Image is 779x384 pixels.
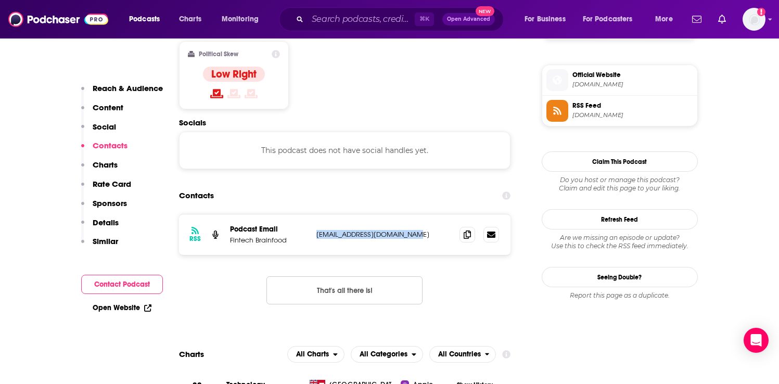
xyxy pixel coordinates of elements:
[743,8,765,31] img: User Profile
[287,346,344,363] h2: Platforms
[415,12,434,26] span: ⌘ K
[542,291,698,300] div: Report this page as a duplicate.
[179,186,214,206] h2: Contacts
[8,9,108,29] img: Podchaser - Follow, Share and Rate Podcasts
[542,176,698,193] div: Claim and edit this page to your liking.
[93,236,118,246] p: Similar
[81,217,119,237] button: Details
[442,13,495,25] button: Open AdvancedNew
[230,236,308,245] p: Fintech Brainfood
[296,351,329,358] span: All Charts
[447,17,490,22] span: Open Advanced
[572,81,693,88] span: tokenized.simplecast.com
[214,11,272,28] button: open menu
[122,11,173,28] button: open menu
[81,198,127,217] button: Sponsors
[576,11,648,28] button: open menu
[172,11,208,28] a: Charts
[81,122,116,141] button: Social
[93,83,163,93] p: Reach & Audience
[744,328,769,353] div: Open Intercom Messenger
[93,303,151,312] a: Open Website
[572,111,693,119] span: feeds.simplecast.com
[429,346,496,363] h2: Countries
[81,236,118,255] button: Similar
[199,50,238,58] h2: Political Skew
[93,217,119,227] p: Details
[546,69,693,91] a: Official Website[DOMAIN_NAME]
[476,6,494,16] span: New
[542,234,698,250] div: Are we missing an episode or update? Use this to check the RSS feed immediately.
[572,101,693,110] span: RSS Feed
[351,346,423,363] h2: Categories
[542,267,698,287] a: Seeing Double?
[316,230,452,239] p: [EMAIL_ADDRESS][DOMAIN_NAME]
[93,198,127,208] p: Sponsors
[525,12,566,27] span: For Business
[360,351,407,358] span: All Categories
[179,132,511,169] div: This podcast does not have social handles yet.
[289,7,514,31] div: Search podcasts, credits, & more...
[81,103,123,122] button: Content
[438,351,481,358] span: All Countries
[93,179,131,189] p: Rate Card
[308,11,415,28] input: Search podcasts, credits, & more...
[93,122,116,132] p: Social
[81,140,127,160] button: Contacts
[266,276,423,304] button: Nothing here.
[230,225,308,234] p: Podcast Email
[93,140,127,150] p: Contacts
[222,12,259,27] span: Monitoring
[81,275,163,294] button: Contact Podcast
[129,12,160,27] span: Podcasts
[743,8,765,31] button: Show profile menu
[648,11,686,28] button: open menu
[93,160,118,170] p: Charts
[688,10,706,28] a: Show notifications dropdown
[542,209,698,229] button: Refresh Feed
[546,100,693,122] a: RSS Feed[DOMAIN_NAME]
[714,10,730,28] a: Show notifications dropdown
[189,235,201,243] h3: RSS
[572,70,693,80] span: Official Website
[81,83,163,103] button: Reach & Audience
[179,12,201,27] span: Charts
[179,118,511,127] h2: Socials
[93,103,123,112] p: Content
[81,179,131,198] button: Rate Card
[351,346,423,363] button: open menu
[517,11,579,28] button: open menu
[757,8,765,16] svg: Add a profile image
[743,8,765,31] span: Logged in as ellerylsmith123
[429,346,496,363] button: open menu
[542,151,698,172] button: Claim This Podcast
[211,68,257,81] h4: Low Right
[81,160,118,179] button: Charts
[287,346,344,363] button: open menu
[583,12,633,27] span: For Podcasters
[179,349,204,359] h2: Charts
[542,176,698,184] span: Do you host or manage this podcast?
[655,12,673,27] span: More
